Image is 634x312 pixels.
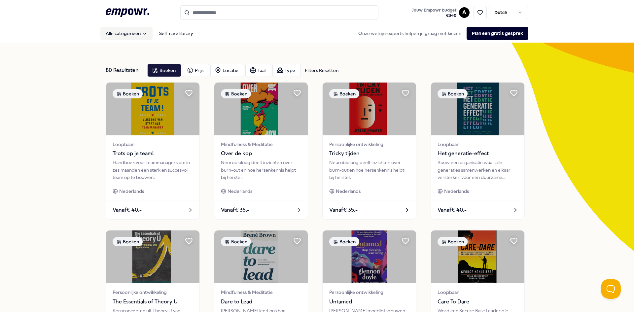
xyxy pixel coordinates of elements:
span: Loopbaan [438,141,518,148]
div: Boeken [221,89,251,98]
button: Boeken [147,64,181,77]
div: Boeken [329,89,359,98]
span: Persoonlijke ontwikkeling [329,141,409,148]
span: Loopbaan [113,141,193,148]
div: 80 Resultaten [106,64,142,77]
img: package image [323,230,416,283]
span: Het generatie-effect [438,149,518,158]
span: The Essentials of Theory U [113,297,193,306]
img: package image [431,83,524,135]
span: Loopbaan [438,289,518,296]
iframe: Help Scout Beacon - Open [601,279,621,299]
button: A [459,7,470,18]
div: Neurobioloog deelt inzichten over burn-out en hoe hersenkennis helpt bij herstel. [221,159,301,181]
div: Boeken [221,237,251,246]
button: Prijs [183,64,209,77]
div: Boeken [329,237,359,246]
span: Over de kop [221,149,301,158]
span: Nederlands [228,188,252,195]
div: Filters Resetten [305,67,338,74]
span: Persoonlijke ontwikkeling [329,289,409,296]
button: Jouw Empowr budget€340 [410,6,458,19]
span: Jouw Empowr budget [412,8,456,13]
div: Boeken [113,89,143,98]
button: Type [272,64,301,77]
a: package imageBoekenMindfulness & MeditatieOver de kopNeurobioloog deelt inzichten over burn-out e... [214,82,308,220]
span: € 340 [412,13,456,18]
span: Dare to Lead [221,297,301,306]
div: Neurobioloog deelt inzichten over burn-out en hoe hersenkennis helpt bij herstel. [329,159,409,181]
button: Locatie [210,64,244,77]
button: Taal [245,64,271,77]
span: Untamed [329,297,409,306]
span: Nederlands [336,188,361,195]
a: Jouw Empowr budget€340 [409,6,459,19]
a: package imageBoekenPersoonlijke ontwikkelingTricky tijdenNeurobioloog deelt inzichten over burn-o... [322,82,416,220]
img: package image [214,230,308,283]
img: package image [106,230,199,283]
div: Boeken [113,237,143,246]
div: Bouw een organisatie waar alle generaties samenwerken en elkaar versterken voor een duurzame toek... [438,159,518,181]
img: package image [106,83,199,135]
button: Plan een gratis gesprek [467,27,528,40]
span: Mindfulness & Meditatie [221,141,301,148]
span: Vanaf € 35,- [221,206,249,214]
span: Care To Dare [438,297,518,306]
img: package image [323,83,416,135]
span: Mindfulness & Meditatie [221,289,301,296]
a: package imageBoekenLoopbaanTrots op je team!Handboek voor teammanagers om in zes maanden een ster... [106,82,200,220]
span: Tricky tijden [329,149,409,158]
span: Trots op je team! [113,149,193,158]
span: Vanaf € 35,- [329,206,358,214]
div: Boeken [438,89,468,98]
div: Onze welzijnsexperts helpen je graag met kiezen [353,27,528,40]
span: Nederlands [444,188,469,195]
button: Alle categorieën [100,27,153,40]
img: package image [214,83,308,135]
input: Search for products, categories or subcategories [180,5,378,20]
a: package imageBoekenLoopbaanHet generatie-effectBouw een organisatie waar alle generaties samenwer... [431,82,525,220]
span: Vanaf € 40,- [438,206,467,214]
span: Vanaf € 40,- [113,206,142,214]
img: package image [431,230,524,283]
span: Nederlands [119,188,144,195]
span: Persoonlijke ontwikkeling [113,289,193,296]
div: Handboek voor teammanagers om in zes maanden een sterk en succesvol team op te bouwen. [113,159,193,181]
a: Self-care library [154,27,198,40]
nav: Main [100,27,198,40]
div: Boeken [438,237,468,246]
